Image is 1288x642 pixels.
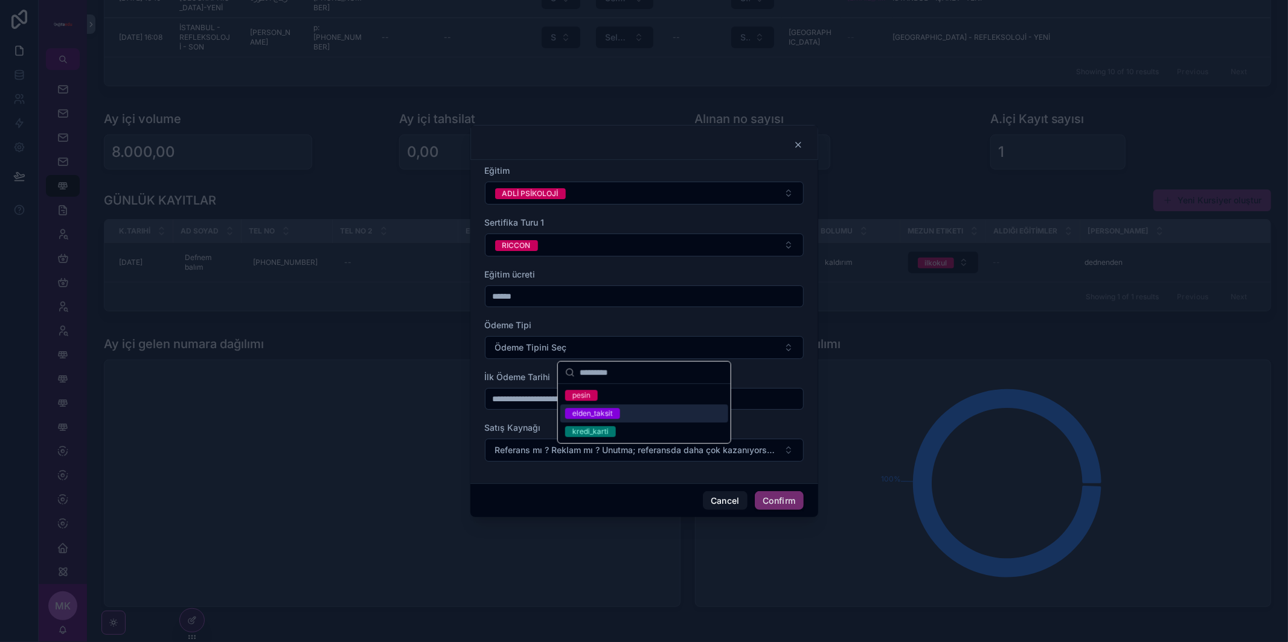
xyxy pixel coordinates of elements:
[485,439,804,462] button: Select Button
[495,444,779,456] span: Referans mı ? Reklam mı ? Unutma; referansda daha çok kazanıyorsun. 💵
[485,269,536,279] span: Eğitim ücreti
[485,320,532,330] span: Ödeme Tipi
[485,422,541,433] span: Satış Kaynağı
[572,390,591,401] div: pesin
[572,408,613,419] div: elden_taksit
[755,491,803,510] button: Confirm
[485,182,804,205] button: Select Button
[572,426,609,437] div: kredi_karti
[485,217,545,227] span: Sertifika Turu 1
[485,372,551,382] span: İlk Ödeme Tarihi
[485,165,510,176] span: Eğitim
[485,336,804,359] button: Select Button
[502,240,531,251] div: RICCON
[558,384,731,443] div: Suggestions
[495,342,567,354] span: Ödeme Tipini Seç
[502,188,559,199] div: ADLİ PSİKOLOJİ
[703,491,748,510] button: Cancel
[485,234,804,256] button: Select Button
